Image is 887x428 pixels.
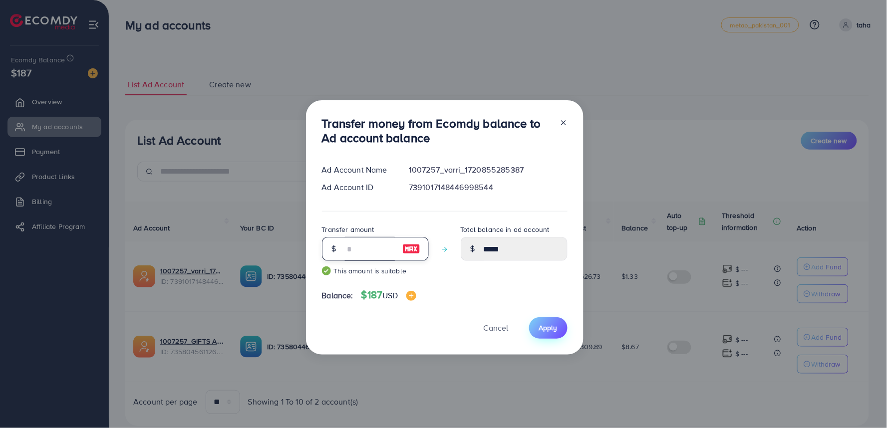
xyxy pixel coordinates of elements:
[322,266,429,276] small: This amount is suitable
[401,182,575,193] div: 7391017148446998544
[529,317,568,339] button: Apply
[539,323,558,333] span: Apply
[314,182,401,193] div: Ad Account ID
[322,224,374,234] label: Transfer amount
[401,164,575,176] div: 1007257_varri_1720855285387
[382,290,398,301] span: USD
[322,116,552,145] h3: Transfer money from Ecomdy balance to Ad account balance
[322,266,331,275] img: guide
[402,243,420,255] img: image
[471,317,521,339] button: Cancel
[461,224,550,234] label: Total balance in ad account
[406,291,416,301] img: image
[322,290,353,301] span: Balance:
[314,164,401,176] div: Ad Account Name
[484,322,509,333] span: Cancel
[845,383,880,421] iframe: Chat
[361,289,416,301] h4: $187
